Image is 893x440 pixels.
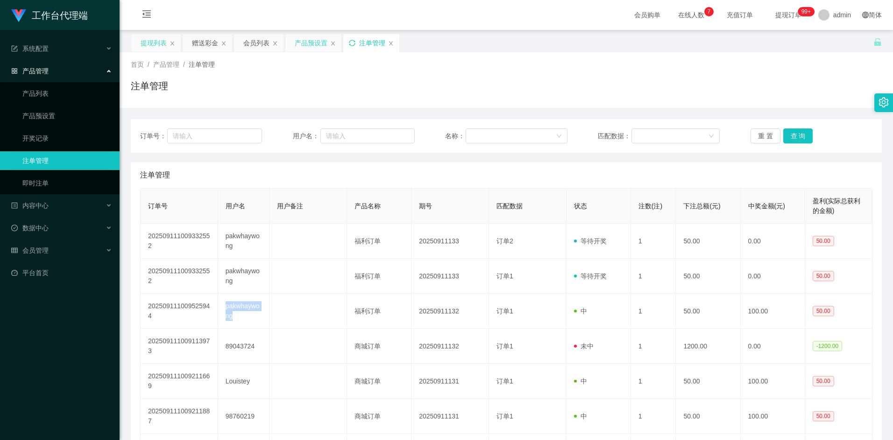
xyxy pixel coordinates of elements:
i: 图标: form [11,45,18,52]
span: -1200.00 [813,341,842,351]
td: 1 [631,259,676,294]
td: 98760219 [218,399,270,434]
i: 图标: close [330,41,336,46]
td: 20250911133 [411,224,489,259]
span: 在线人数 [673,12,709,18]
span: 内容中心 [11,202,49,209]
a: 工作台代理端 [11,11,88,19]
td: 1 [631,224,676,259]
span: 中 [574,377,587,385]
td: 50.00 [676,224,740,259]
td: 商城订单 [347,399,411,434]
sup: 1160 [798,7,815,16]
td: pakwhaywong [218,259,270,294]
td: 0.00 [741,329,805,364]
span: 未中 [574,342,594,350]
td: 50.00 [676,294,740,329]
input: 请输入 [167,128,262,143]
i: 图标: sync [349,40,355,46]
span: 50.00 [813,411,834,421]
p: 7 [708,7,711,16]
span: 系统配置 [11,45,49,52]
span: 中 [574,412,587,420]
i: 图标: appstore-o [11,68,18,74]
a: 即时注单 [22,174,112,192]
td: 50.00 [676,399,740,434]
td: 20250911131 [411,399,489,434]
td: 1 [631,364,676,399]
span: 订单1 [496,272,513,280]
span: 匹配数据 [496,202,523,210]
div: 注单管理 [359,34,385,52]
td: 1 [631,329,676,364]
td: 1 [631,399,676,434]
i: 图标: profile [11,202,18,209]
span: 订单号 [148,202,168,210]
td: 100.00 [741,294,805,329]
td: 0.00 [741,224,805,259]
i: 图标: unlock [873,38,882,46]
td: 福利订单 [347,224,411,259]
td: 202509111009211669 [141,364,218,399]
a: 开奖记录 [22,129,112,148]
td: 202509111009113973 [141,329,218,364]
span: 数据中心 [11,224,49,232]
span: 订单1 [496,412,513,420]
span: 订单2 [496,237,513,245]
sup: 7 [704,7,714,16]
span: 提现订单 [771,12,806,18]
span: 首页 [131,61,144,68]
span: 会员管理 [11,247,49,254]
span: 盈利(实际总获利的金额) [813,197,861,214]
td: 202509111009525944 [141,294,218,329]
span: 用户备注 [277,202,303,210]
span: 等待开奖 [574,272,607,280]
span: 产品管理 [153,61,179,68]
div: 会员列表 [243,34,269,52]
td: 1 [631,294,676,329]
div: 产品预设置 [295,34,327,52]
button: 重 置 [751,128,780,143]
td: 福利订单 [347,259,411,294]
span: 充值订单 [722,12,758,18]
img: logo.9652507e.png [11,9,26,22]
span: 等待开奖 [574,237,607,245]
span: 50.00 [813,236,834,246]
span: 注数(注) [638,202,662,210]
td: 100.00 [741,399,805,434]
span: 注单管理 [189,61,215,68]
span: 中 [574,307,587,315]
span: 用户名 [226,202,245,210]
td: 202509111009332552 [141,224,218,259]
a: 注单管理 [22,151,112,170]
td: 福利订单 [347,294,411,329]
td: 20250911131 [411,364,489,399]
div: 赠送彩金 [192,34,218,52]
i: 图标: check-circle-o [11,225,18,231]
i: 图标: close [388,41,394,46]
span: 名称： [445,131,466,141]
td: Louistey [218,364,270,399]
td: 100.00 [741,364,805,399]
input: 请输入 [320,128,415,143]
td: 0.00 [741,259,805,294]
h1: 工作台代理端 [32,0,88,30]
td: 1200.00 [676,329,740,364]
span: 订单1 [496,377,513,385]
i: 图标: close [221,41,227,46]
td: 20250911132 [411,329,489,364]
span: 下注总额(元) [683,202,720,210]
span: 订单1 [496,342,513,350]
i: 图标: menu-fold [131,0,163,30]
i: 图标: setting [879,97,889,107]
span: 50.00 [813,271,834,281]
a: 产品列表 [22,84,112,103]
span: / [183,61,185,68]
td: 202509111009332552 [141,259,218,294]
td: 202509111009211887 [141,399,218,434]
span: 50.00 [813,376,834,386]
td: 商城订单 [347,329,411,364]
i: 图标: table [11,247,18,254]
i: 图标: down [556,133,562,140]
i: 图标: close [272,41,278,46]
